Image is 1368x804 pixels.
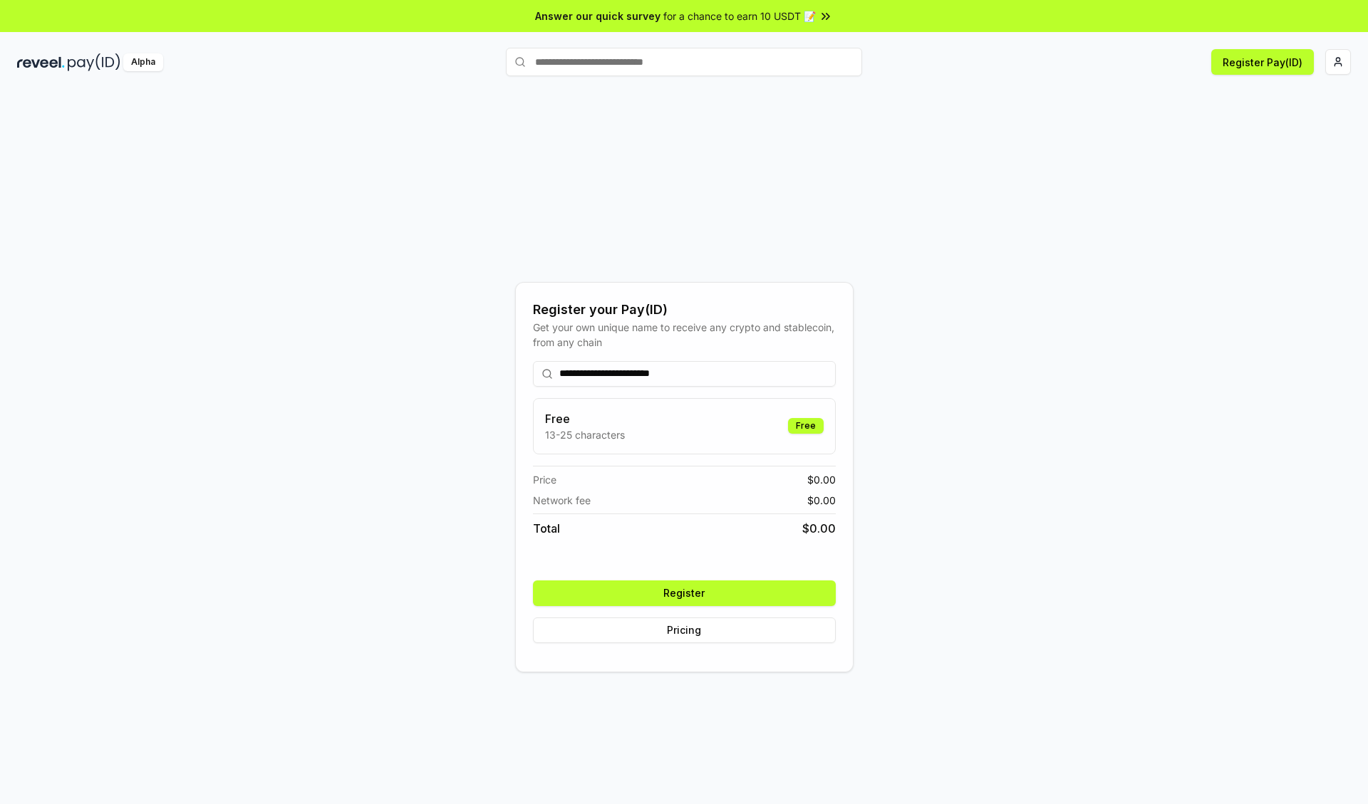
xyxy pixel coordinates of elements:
[533,472,556,487] span: Price
[807,472,836,487] span: $ 0.00
[1211,49,1314,75] button: Register Pay(ID)
[533,617,836,643] button: Pricing
[788,418,824,434] div: Free
[535,9,660,24] span: Answer our quick survey
[533,300,836,320] div: Register your Pay(ID)
[68,53,120,71] img: pay_id
[545,427,625,442] p: 13-25 characters
[663,9,816,24] span: for a chance to earn 10 USDT 📝
[802,520,836,537] span: $ 0.00
[807,493,836,508] span: $ 0.00
[123,53,163,71] div: Alpha
[545,410,625,427] h3: Free
[533,320,836,350] div: Get your own unique name to receive any crypto and stablecoin, from any chain
[17,53,65,71] img: reveel_dark
[533,580,836,606] button: Register
[533,493,591,508] span: Network fee
[533,520,560,537] span: Total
